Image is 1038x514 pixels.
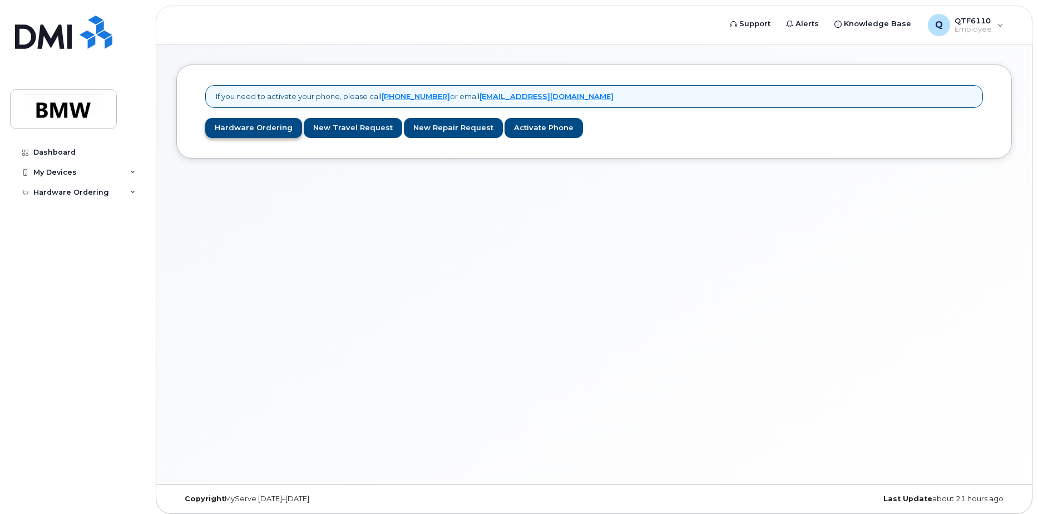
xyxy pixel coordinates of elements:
a: [EMAIL_ADDRESS][DOMAIN_NAME] [480,92,614,101]
a: Activate Phone [505,118,583,139]
div: MyServe [DATE]–[DATE] [176,495,455,503]
p: If you need to activate your phone, please call or email [216,91,614,102]
a: Hardware Ordering [205,118,302,139]
a: [PHONE_NUMBER] [382,92,450,101]
a: New Travel Request [304,118,402,139]
strong: Last Update [883,495,932,503]
div: about 21 hours ago [733,495,1012,503]
iframe: Messenger Launcher [990,466,1030,506]
a: New Repair Request [404,118,503,139]
strong: Copyright [185,495,225,503]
